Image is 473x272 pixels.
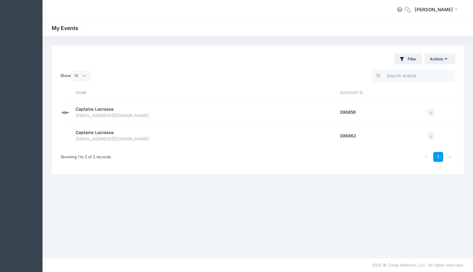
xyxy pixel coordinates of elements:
span: [PERSON_NAME] [415,6,453,13]
img: Captains Lacrosse [60,108,70,117]
span: ... [430,110,432,114]
th: Name: activate to sort column ascending [73,85,337,101]
div: Showing 1 to 2 of 2 records [60,150,111,164]
td: 396862 [337,124,425,148]
span: 2025 © Camp Network, LLC. All rights reserved. [372,263,464,267]
div: [EMAIL_ADDRESS][DOMAIN_NAME] [76,136,334,142]
select: Show [71,71,91,81]
div: Captains Lacrosse [76,106,114,112]
th: Account ID: activate to sort column ascending [337,85,425,101]
button: ... [428,109,434,116]
span: ... [430,134,432,138]
input: Search events [373,69,455,82]
a: 1 [433,152,443,162]
div: Captains Lacrosse [76,129,114,136]
h1: My Events [52,25,83,31]
button: Actions [425,54,455,64]
button: Filter [394,54,422,64]
button: ... [428,132,434,139]
td: 396858 [337,101,425,124]
button: [PERSON_NAME] [411,3,464,17]
div: [EMAIL_ADDRESS][DOMAIN_NAME] [76,112,334,119]
label: Show [60,71,91,81]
